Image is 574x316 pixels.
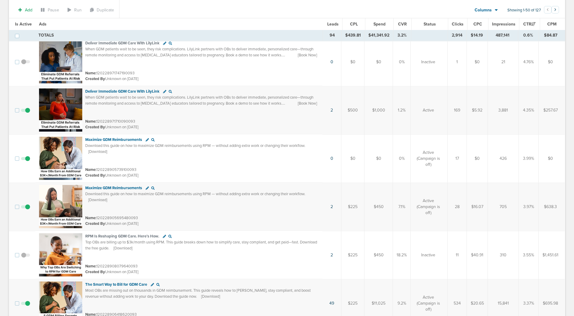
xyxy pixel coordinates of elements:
td: 21 [488,38,519,86]
span: Created By [85,76,105,81]
span: CVR [398,22,407,27]
td: 3.99% [519,134,539,183]
td: $0 [539,38,565,86]
small: 120228971747190093 [85,71,134,76]
img: Ad image [39,88,82,132]
span: CPL [350,22,358,27]
small: Unknown on [DATE] [85,124,138,130]
span: [Book Now] [298,52,317,58]
td: $0 [364,38,393,86]
ul: Pagination [544,7,559,14]
a: 2 [331,108,333,113]
td: $16.07 [467,183,488,231]
td: 7.1% [393,183,411,231]
span: Name: [85,119,96,124]
span: Download this guide on how to maximize GDM reimbursements using RPM — without adding extra work o... [85,192,305,196]
span: Name: [85,216,96,220]
small: 120228908079640093 [85,264,137,269]
span: Leads [327,22,339,27]
td: $450 [364,183,393,231]
small: 120228971710090093 [85,119,135,124]
span: [Download] [201,294,220,299]
span: When GDM patients wait to be seen, they risk complications. LilyLink partners with OBs to deliver... [85,95,313,106]
span: Clicks [452,22,464,27]
td: $450 [364,231,393,279]
span: Active [423,107,434,113]
span: [Download] [113,246,132,251]
small: Unknown on [DATE] [85,221,138,226]
span: Status [424,22,436,27]
td: 28 [448,183,467,231]
td: $14.19 [467,30,488,41]
td: $257.67 [539,86,565,134]
span: Add [25,7,32,13]
td: 0% [393,38,411,86]
td: 2,914 [448,30,467,41]
span: Spend [373,22,385,27]
span: Created By [85,125,105,130]
span: CPM [547,22,557,27]
small: Unknown on [DATE] [85,269,138,275]
span: Ads [39,22,47,27]
span: Active (Campaign is off) [414,150,442,167]
small: Unknown on [DATE] [85,173,138,178]
td: 1 [448,38,467,86]
td: $84.87 [539,30,565,41]
span: Created By [85,173,105,178]
td: 705 [488,183,519,231]
td: $0 [467,134,488,183]
a: 0 [331,59,333,64]
span: Inactive [421,59,435,65]
td: 310 [488,231,519,279]
td: $41,341.92 [365,30,393,41]
span: [Book Now] [298,101,317,106]
td: 426 [488,134,519,183]
button: Add [15,6,36,14]
span: Active (Campaign is off) [414,294,442,312]
td: 0.6% [518,30,539,41]
span: Deliver Immediate GDM Care With LilyLink [85,89,159,94]
span: Impressions [492,22,515,27]
span: Download this guide on how to maximize GDM reimbursements using RPM — without adding extra work o... [85,143,305,148]
span: Is Active [15,22,32,27]
a: 2 [331,204,333,209]
span: RPM Is Reshaping GDM Care. Here’s How. [85,234,159,239]
img: Ad image [39,40,82,83]
a: 0 [331,156,333,161]
span: Active (Campaign is off) [414,198,442,216]
span: Name: [85,264,96,269]
span: CPC [473,22,482,27]
td: $1,451.61 [539,231,565,279]
span: Maximize GDM Reimbursements [85,186,142,190]
span: CTR [523,22,536,27]
span: Name: [85,71,96,76]
a: 49 [329,301,334,306]
a: 2 [331,252,333,258]
img: Ad image [39,185,82,228]
span: Showing 1-50 of 127 [507,8,541,13]
span: Top OBs are billing up to $3k/month using RPM. This guide breaks down how to simplify care, stay ... [85,240,317,251]
span: Created By [85,270,105,274]
td: $0 [467,38,488,86]
span: Deliver Immediate GDM Care With LilyLink [85,41,159,46]
td: 17 [448,134,467,183]
td: $225 [341,231,364,279]
span: [Download] [88,197,107,203]
td: 1.2% [393,86,411,134]
small: 120228905695480093 [85,216,138,220]
td: 169 [448,86,467,134]
span: [Download] [88,149,107,154]
td: $0 [341,134,364,183]
small: 120228905739100093 [85,167,136,172]
td: 3.2% [393,30,411,41]
td: TOTALS [35,30,323,41]
td: 18.2% [393,231,411,279]
td: 4.35% [519,86,539,134]
td: 3.97% [519,183,539,231]
td: $0 [364,134,393,183]
td: $439.81 [342,30,365,41]
span: ​​The Smart Way to Bill for GDM Care [85,282,147,287]
td: $5.92 [467,86,488,134]
span: When GDM patients wait to be seen, they risk complications. LilyLink partners with OBs to deliver... [85,47,313,58]
td: $638.3 [539,183,565,231]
